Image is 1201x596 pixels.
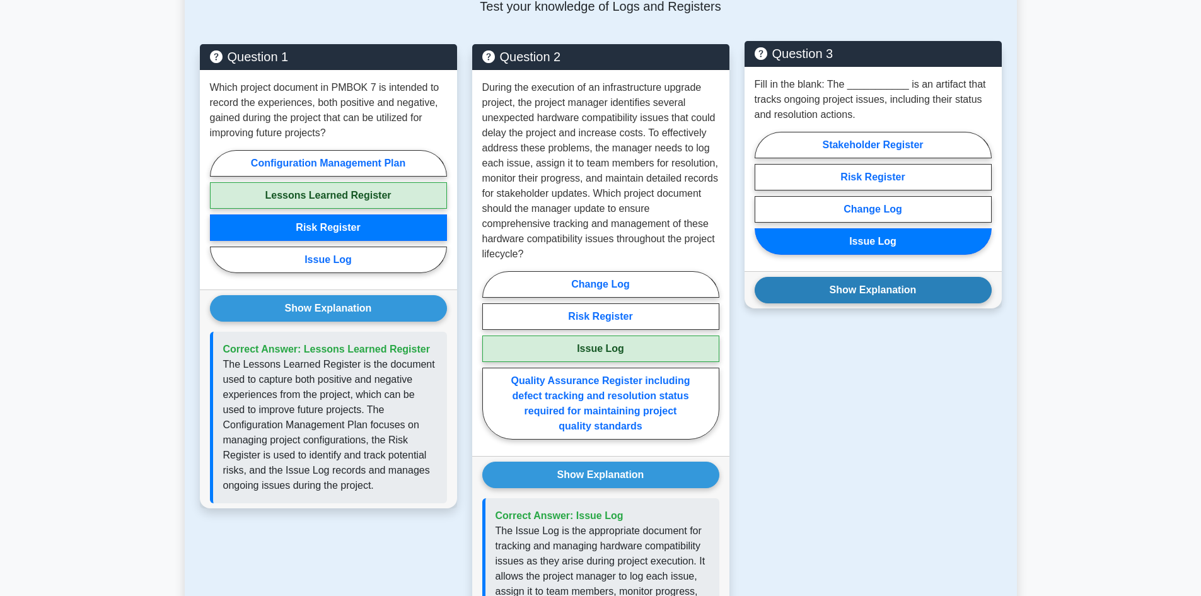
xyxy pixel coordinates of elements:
[496,510,624,521] span: Correct Answer: Issue Log
[482,80,719,262] p: During the execution of an infrastructure upgrade project, the project manager identifies several...
[482,303,719,330] label: Risk Register
[210,49,447,64] h5: Question 1
[482,462,719,488] button: Show Explanation
[755,132,992,158] label: Stakeholder Register
[210,247,447,273] label: Issue Log
[755,196,992,223] label: Change Log
[210,182,447,209] label: Lessons Learned Register
[482,271,719,298] label: Change Log
[755,46,992,61] h5: Question 3
[482,368,719,440] label: Quality Assurance Register including defect tracking and resolution status required for maintaini...
[482,49,719,64] h5: Question 2
[755,164,992,190] label: Risk Register
[223,344,430,354] span: Correct Answer: Lessons Learned Register
[210,80,447,141] p: Which project document in PMBOK 7 is intended to record the experiences, both positive and negati...
[210,295,447,322] button: Show Explanation
[482,336,719,362] label: Issue Log
[223,357,437,493] p: The Lessons Learned Register is the document used to capture both positive and negative experienc...
[210,150,447,177] label: Configuration Management Plan
[755,228,992,255] label: Issue Log
[755,77,992,122] p: Fill in the blank: The ___________ is an artifact that tracks ongoing project issues, including t...
[210,214,447,241] label: Risk Register
[755,277,992,303] button: Show Explanation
